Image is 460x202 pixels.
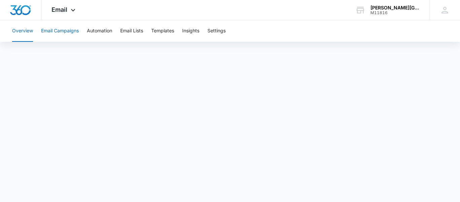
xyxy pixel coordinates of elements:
button: Templates [151,20,174,42]
button: Overview [12,20,33,42]
button: Email Lists [120,20,143,42]
button: Insights [182,20,199,42]
button: Email Campaigns [41,20,79,42]
div: account name [370,5,420,10]
button: Automation [87,20,112,42]
div: account id [370,10,420,15]
span: Email [52,6,67,13]
button: Settings [207,20,226,42]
